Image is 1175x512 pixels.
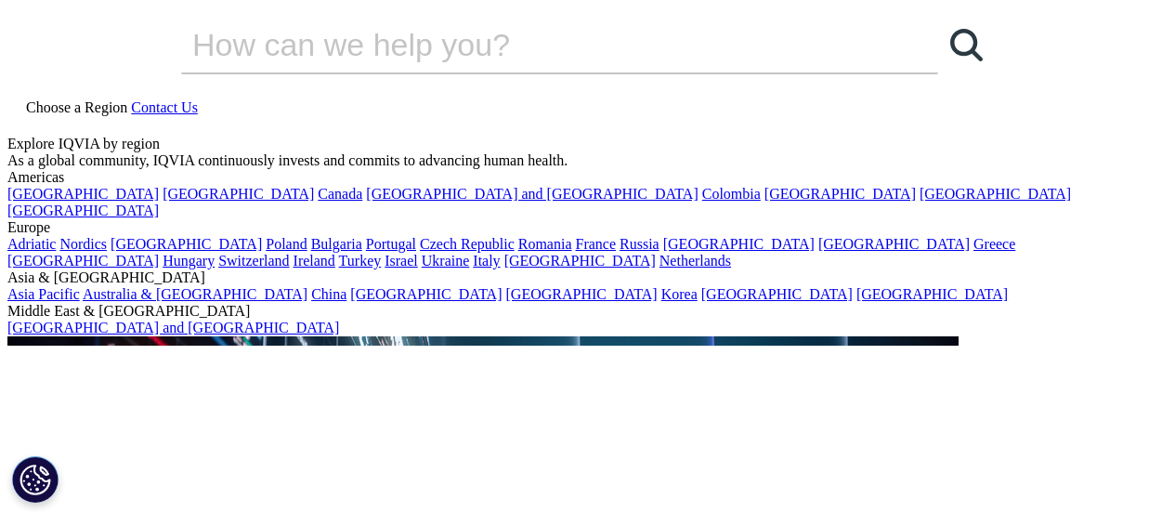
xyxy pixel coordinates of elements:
a: Search [938,17,994,72]
a: [GEOGRAPHIC_DATA] and [GEOGRAPHIC_DATA] [366,186,698,202]
a: Korea [661,286,698,302]
a: Portugal [366,236,416,252]
a: Hungary [163,253,215,269]
a: [GEOGRAPHIC_DATA] [163,186,314,202]
div: Europe [7,219,1168,236]
div: Americas [7,169,1168,186]
a: Poland [266,236,307,252]
a: [GEOGRAPHIC_DATA] [764,186,916,202]
div: Middle East & [GEOGRAPHIC_DATA] [7,303,1168,320]
a: Australia & [GEOGRAPHIC_DATA] [83,286,307,302]
a: Ireland [294,253,335,269]
div: Explore IQVIA by region [7,136,1168,152]
a: Czech Republic [420,236,515,252]
a: Netherlands [659,253,731,269]
a: China [311,286,346,302]
a: Contact Us [131,99,198,115]
svg: Search [950,29,983,61]
a: [GEOGRAPHIC_DATA] [350,286,502,302]
div: Asia & [GEOGRAPHIC_DATA] [7,269,1168,286]
a: [GEOGRAPHIC_DATA] [7,253,159,269]
a: Turkey [339,253,382,269]
a: Israel [385,253,418,269]
a: France [576,236,617,252]
a: Colombia [702,186,761,202]
a: [GEOGRAPHIC_DATA] [7,186,159,202]
span: Choose a Region [26,99,127,115]
a: Italy [473,253,500,269]
a: [GEOGRAPHIC_DATA] [818,236,970,252]
a: [GEOGRAPHIC_DATA] [111,236,262,252]
a: [GEOGRAPHIC_DATA] [663,236,815,252]
a: Canada [318,186,362,202]
a: [GEOGRAPHIC_DATA] [701,286,853,302]
a: Romania [518,236,572,252]
a: [GEOGRAPHIC_DATA] [920,186,1071,202]
a: Adriatic [7,236,56,252]
a: Russia [620,236,659,252]
a: [GEOGRAPHIC_DATA] [504,253,656,269]
a: Switzerland [218,253,289,269]
a: Ukraine [422,253,470,269]
a: [GEOGRAPHIC_DATA] [856,286,1008,302]
input: Search [181,17,885,72]
a: [GEOGRAPHIC_DATA] and [GEOGRAPHIC_DATA] [7,320,339,335]
a: Asia Pacific [7,286,80,302]
div: As a global community, IQVIA continuously invests and commits to advancing human health. [7,152,1168,169]
a: Nordics [59,236,107,252]
a: Bulgaria [311,236,362,252]
a: [GEOGRAPHIC_DATA] [7,203,159,218]
a: Greece [973,236,1015,252]
a: [GEOGRAPHIC_DATA] [506,286,658,302]
button: Cookies Settings [12,456,59,503]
